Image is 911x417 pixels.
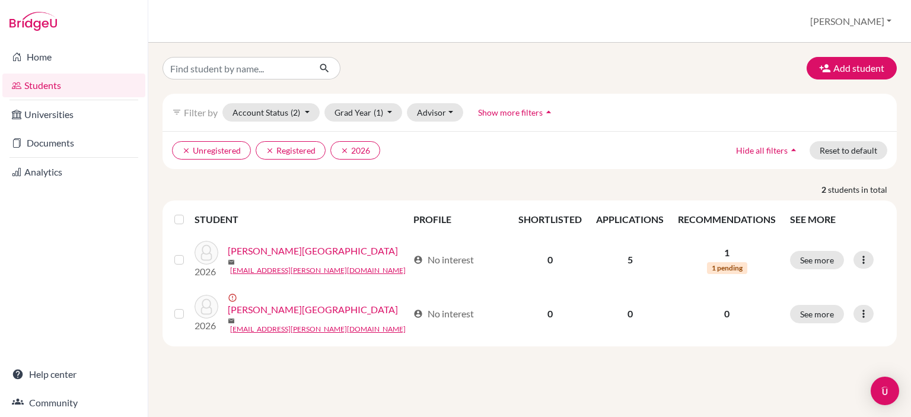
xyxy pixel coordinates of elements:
span: error_outline [228,293,240,303]
img: Bridge-U [9,12,57,31]
button: See more [790,305,844,323]
strong: 2 [821,183,828,196]
i: clear [266,147,274,155]
span: mail [228,259,235,266]
span: Show more filters [478,107,543,117]
img: Pazos, Camila [195,295,218,319]
span: mail [228,317,235,324]
td: 0 [511,286,589,342]
td: 0 [511,234,589,286]
span: students in total [828,183,897,196]
button: clear2026 [330,141,380,160]
span: (1) [374,107,383,117]
a: Students [2,74,145,97]
a: Home [2,45,145,69]
span: Filter by [184,107,218,118]
button: Advisor [407,103,463,122]
span: account_circle [413,309,423,319]
a: Community [2,391,145,415]
i: clear [340,147,349,155]
i: filter_list [172,107,181,117]
p: 2026 [195,265,218,279]
td: 5 [589,234,671,286]
div: No interest [413,253,474,267]
input: Find student by name... [163,57,310,79]
th: PROFILE [406,205,511,234]
div: Open Intercom Messenger [871,377,899,405]
span: (2) [291,107,300,117]
button: Hide all filtersarrow_drop_up [726,141,810,160]
button: clearRegistered [256,141,326,160]
div: No interest [413,307,474,321]
a: Help center [2,362,145,386]
th: SEE MORE [783,205,892,234]
img: Pazos, Camila [195,241,218,265]
th: APPLICATIONS [589,205,671,234]
span: Hide all filters [736,145,788,155]
a: [EMAIL_ADDRESS][PERSON_NAME][DOMAIN_NAME] [230,324,406,335]
span: 1 pending [707,262,747,274]
p: 0 [678,307,776,321]
a: Universities [2,103,145,126]
p: 1 [678,246,776,260]
a: Analytics [2,160,145,184]
i: arrow_drop_up [788,144,799,156]
button: [PERSON_NAME] [805,10,897,33]
p: 2026 [195,319,218,333]
a: Documents [2,131,145,155]
th: SHORTLISTED [511,205,589,234]
button: Reset to default [810,141,887,160]
button: clearUnregistered [172,141,251,160]
a: [PERSON_NAME][GEOGRAPHIC_DATA] [228,244,398,258]
i: clear [182,147,190,155]
a: [EMAIL_ADDRESS][PERSON_NAME][DOMAIN_NAME] [230,265,406,276]
th: STUDENT [195,205,406,234]
span: account_circle [413,255,423,265]
i: arrow_drop_up [543,106,555,118]
th: RECOMMENDATIONS [671,205,783,234]
button: Grad Year(1) [324,103,403,122]
td: 0 [589,286,671,342]
button: Add student [807,57,897,79]
button: Account Status(2) [222,103,320,122]
button: See more [790,251,844,269]
a: [PERSON_NAME][GEOGRAPHIC_DATA] [228,303,398,317]
button: Show more filtersarrow_drop_up [468,103,565,122]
